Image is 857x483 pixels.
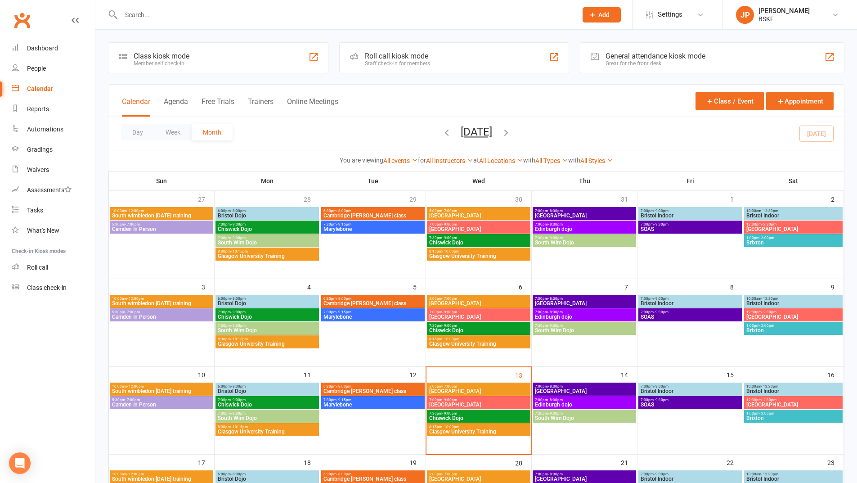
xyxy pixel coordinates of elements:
span: Glasgow University Training [217,341,317,347]
span: - 9:00pm [654,472,669,476]
span: - 9:00pm [442,222,457,226]
span: 6:00pm [217,297,317,301]
div: [PERSON_NAME] [758,7,810,15]
span: - 7:00pm [442,472,457,476]
a: Tasks [12,200,95,221]
a: Reports [12,99,95,119]
div: 6 [519,279,531,294]
strong: with [568,157,580,164]
div: Dashboard [27,45,58,52]
span: 7:00pm [534,384,634,388]
div: 29 [409,191,426,206]
span: 1:00pm [746,324,841,328]
span: [GEOGRAPHIC_DATA] [429,388,529,394]
span: - 7:00pm [442,209,457,213]
div: 18 [304,455,320,469]
span: [GEOGRAPHIC_DATA] [429,402,529,407]
span: 6:00pm [217,472,317,476]
span: - 9:00pm [231,222,246,226]
span: 10:00am [746,297,841,301]
div: 14 [621,367,637,382]
span: - 7:00pm [125,398,140,402]
strong: with [523,157,535,164]
div: Automations [27,126,63,133]
span: - 9:30pm [231,324,246,328]
div: Roll call kiosk mode [365,52,430,60]
span: Marylebone [323,402,423,407]
span: 7:00pm [534,472,634,476]
span: 7:00pm [534,297,634,301]
div: Tasks [27,207,43,214]
span: - 8:30pm [548,398,563,402]
span: - 12:00pm [127,472,144,476]
a: Dashboard [12,38,95,59]
span: 8:30pm [217,249,317,253]
span: - 9:30pm [654,310,669,314]
span: - 7:00pm [125,222,140,226]
th: Tue [320,172,426,190]
span: Bristol Dojo [217,476,317,482]
span: - 2:00pm [759,324,774,328]
span: 7:30pm [217,236,317,240]
span: [GEOGRAPHIC_DATA] [746,226,841,232]
div: 23 [827,455,844,469]
div: Great for the front desk [606,60,705,67]
div: 17 [198,455,214,469]
div: General attendance kiosk mode [606,52,705,60]
a: All Instructors [426,157,473,164]
span: Chiswick Dojo [217,402,317,407]
span: - 9:00pm [654,297,669,301]
span: Marylebone [323,226,423,232]
span: SOAS [640,402,740,407]
span: - 10:00pm [442,337,459,341]
span: [GEOGRAPHIC_DATA] [429,226,529,232]
button: Add [583,7,621,23]
span: SOAS [640,314,740,320]
a: Calendar [12,79,95,99]
span: 6:30pm [323,472,423,476]
span: - 8:30pm [548,297,563,301]
span: 7:00pm [429,222,529,226]
span: - 2:00pm [759,411,774,415]
div: Class check-in [27,284,67,291]
button: Free Trials [202,97,234,117]
span: South Wim Dojo [534,240,634,245]
a: Clubworx [11,9,33,32]
span: Camden In Person [112,402,211,407]
span: - 9:00pm [654,384,669,388]
span: Chiswick Dojo [429,240,529,245]
span: 8:30pm [217,425,317,429]
span: - 2:30pm [762,222,776,226]
div: 7 [624,279,637,294]
span: South Wim Dojo [217,240,317,245]
a: Automations [12,119,95,140]
span: - 2:00pm [759,236,774,240]
th: Wed [426,172,532,190]
span: 8:15pm [429,249,529,253]
div: 5 [413,279,426,294]
span: South Wim Dojo [217,415,317,421]
span: - 12:30pm [761,384,778,388]
span: South wimbledon [DATE] training [112,301,211,306]
button: [DATE] [461,126,492,138]
span: - 9:00pm [231,398,246,402]
span: - 10:00pm [442,425,459,429]
span: 7:30pm [534,236,634,240]
span: - 8:00pm [231,209,246,213]
span: South Wim Dojo [217,328,317,333]
span: Cambridge [PERSON_NAME] class [323,213,423,218]
span: Bristol Indoor [640,301,740,306]
span: Chiswick Dojo [217,226,317,232]
div: 30 [515,191,531,206]
div: 9 [831,279,844,294]
div: 4 [307,279,320,294]
span: 7:30pm [323,310,423,314]
span: 5:30pm [112,398,211,402]
span: - 2:30pm [762,310,776,314]
span: - 10:15pm [231,337,248,341]
a: Assessments [12,180,95,200]
span: - 7:00pm [442,384,457,388]
span: [GEOGRAPHIC_DATA] [429,213,529,218]
span: - 8:30pm [548,222,563,226]
span: 7:30pm [429,324,529,328]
